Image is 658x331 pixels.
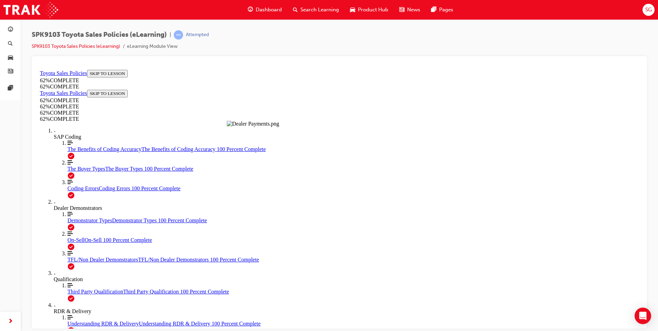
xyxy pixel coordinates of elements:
[8,69,13,75] span: news-icon
[8,85,13,92] span: pages-icon
[426,3,459,17] a: pages-iconPages
[8,27,13,33] span: guage-icon
[645,6,652,14] span: SG
[300,6,339,14] span: Search Learning
[344,3,394,17] a: car-iconProduct Hub
[287,3,344,17] a: search-iconSearch Learning
[350,6,355,14] span: car-icon
[32,31,167,39] span: SPK9103 Toyota Sales Policies (eLearning)
[358,6,388,14] span: Product Hub
[8,55,13,61] span: car-icon
[170,31,171,39] span: |
[407,6,420,14] span: News
[399,6,404,14] span: news-icon
[394,3,426,17] a: news-iconNews
[635,308,651,324] div: Open Intercom Messenger
[242,3,287,17] a: guage-iconDashboard
[248,6,253,14] span: guage-icon
[186,32,209,38] div: Attempted
[32,43,120,49] a: SPK9103 Toyota Sales Policies (eLearning)
[293,6,298,14] span: search-icon
[643,4,655,16] button: SG
[174,30,183,40] span: learningRecordVerb_ATTEMPT-icon
[439,6,453,14] span: Pages
[256,6,282,14] span: Dashboard
[8,317,13,326] span: next-icon
[8,41,13,47] span: search-icon
[431,6,436,14] span: pages-icon
[127,43,178,51] li: eLearning Module View
[3,2,58,18] img: Trak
